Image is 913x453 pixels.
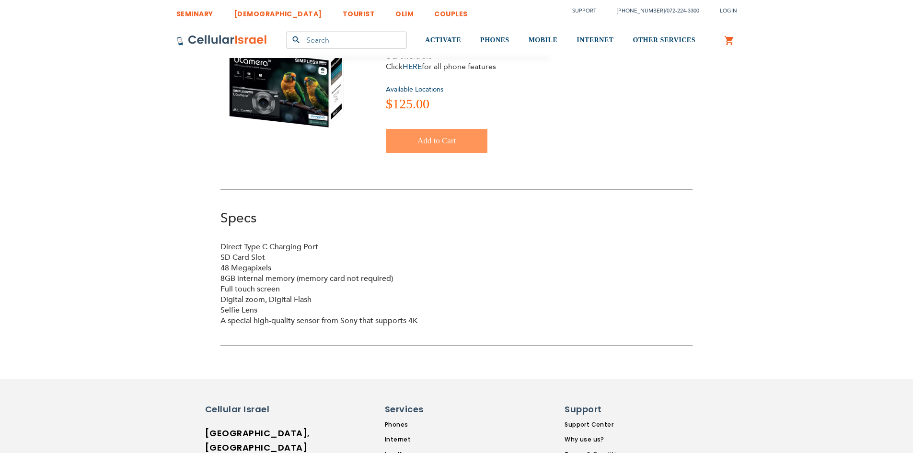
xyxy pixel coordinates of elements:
[565,435,627,444] a: Why use us?
[617,7,665,14] a: [PHONE_NUMBER]
[607,4,699,18] li: /
[176,2,213,20] a: SEMINARY
[633,36,695,44] span: OTHER SERVICES
[633,23,695,58] a: OTHER SERVICES
[287,32,406,48] input: Search
[385,420,472,429] a: Phones
[480,23,509,58] a: PHONES
[385,435,472,444] a: Internet
[395,2,414,20] a: OLIM
[529,23,558,58] a: MOBILE
[343,2,375,20] a: TOURIST
[720,7,737,14] span: Login
[234,2,322,20] a: [DEMOGRAPHIC_DATA]
[220,242,693,326] div: Direct Type C Charging Port SD Card Slot 48 Megapixels 8GB internal memory (memory card not requi...
[577,23,613,58] a: INTERNET
[403,61,422,72] a: HERE
[434,2,468,20] a: COUPLES
[220,209,256,227] a: Specs
[577,36,613,44] span: INTERNET
[565,420,627,429] a: Support Center
[667,7,699,14] a: 072-224-3300
[386,85,443,94] a: Available Locations
[386,96,429,111] span: $125.00
[480,36,509,44] span: PHONES
[529,36,558,44] span: MOBILE
[385,403,466,416] h6: Services
[425,23,461,58] a: ACTIVATE
[205,403,287,416] h6: Cellular Israel
[176,35,267,46] img: Cellular Israel Logo
[220,23,359,137] img: SAMVIX UCamera S8 DIGITAL CAMERA
[565,403,622,416] h6: Support
[425,36,461,44] span: ACTIVATE
[386,51,534,72] div: UCAMera 3.0 Click for all phone features
[572,7,596,14] a: Support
